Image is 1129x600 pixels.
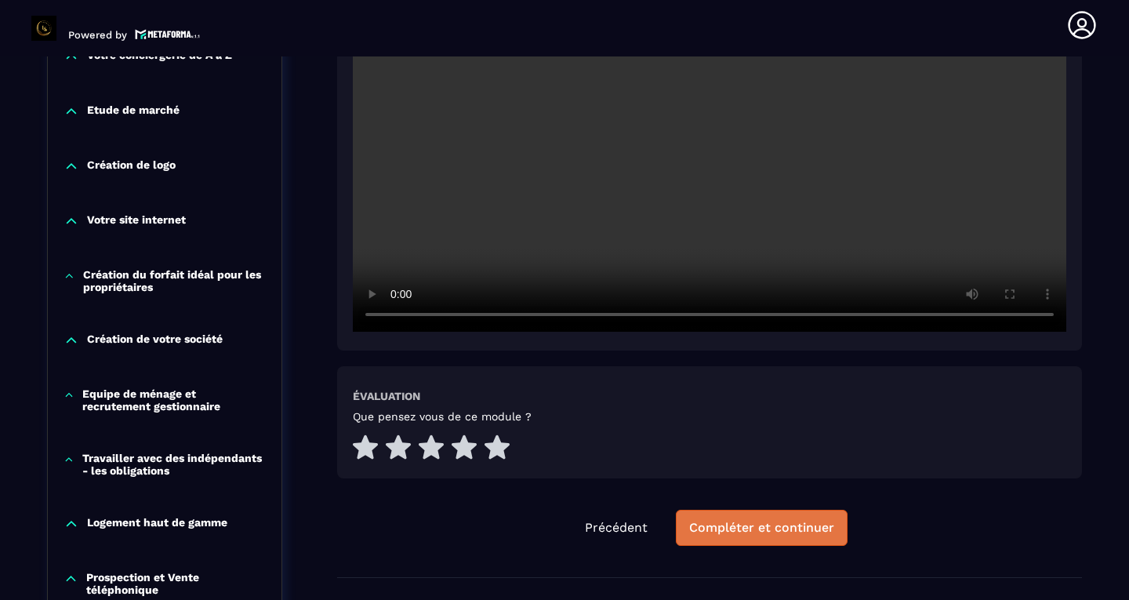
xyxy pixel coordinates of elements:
p: Powered by [68,29,127,41]
p: Travailler avec des indépendants - les obligations [82,452,266,477]
button: Compléter et continuer [676,510,848,546]
p: Création de logo [87,158,176,174]
p: Création de votre société [87,333,223,348]
p: Création du forfait idéal pour les propriétaires [83,268,266,293]
p: Votre site internet [87,213,186,229]
h6: Évaluation [353,390,420,402]
button: Précédent [572,511,660,545]
p: Prospection et Vente téléphonique [86,571,266,596]
p: Etude de marché [87,104,180,119]
p: Logement haut de gamme [87,516,227,532]
div: Compléter et continuer [689,520,834,536]
p: Equipe de ménage et recrutement gestionnaire [82,387,266,413]
img: logo-branding [31,16,56,41]
p: Votre conciergerie de A à Z [87,49,232,64]
img: logo [135,27,201,41]
h5: Que pensez vous de ce module ? [353,410,532,423]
